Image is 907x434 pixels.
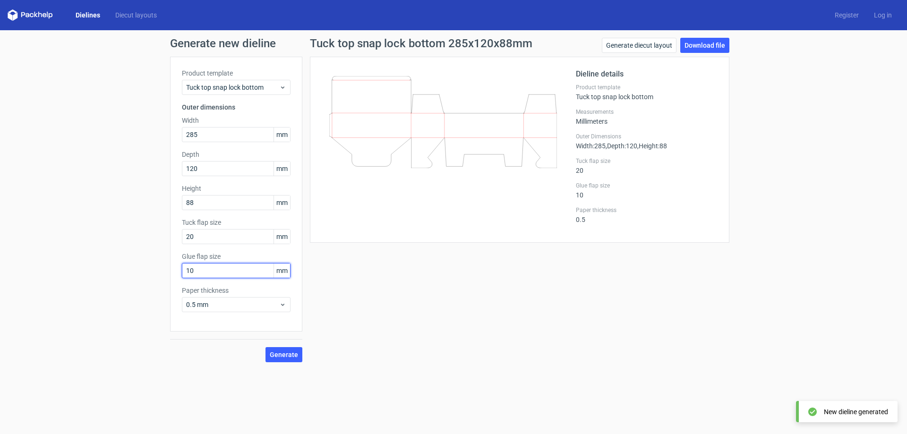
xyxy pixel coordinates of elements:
span: Tuck top snap lock bottom [186,83,279,92]
label: Width [182,116,291,125]
a: Generate diecut layout [602,38,676,53]
label: Measurements [576,108,718,116]
label: Height [182,184,291,193]
div: 0.5 [576,206,718,223]
a: Download file [680,38,729,53]
label: Glue flap size [182,252,291,261]
div: 10 [576,182,718,199]
label: Tuck flap size [576,157,718,165]
h2: Dieline details [576,68,718,80]
label: Outer Dimensions [576,133,718,140]
h1: Generate new dieline [170,38,737,49]
a: Diecut layouts [108,10,164,20]
label: Product template [182,68,291,78]
span: Width : 285 [576,142,606,150]
span: , Height : 88 [637,142,667,150]
label: Depth [182,150,291,159]
div: New dieline generated [824,407,888,417]
span: mm [274,196,290,210]
div: 20 [576,157,718,174]
h3: Outer dimensions [182,102,291,112]
span: mm [274,128,290,142]
a: Register [827,10,866,20]
div: Tuck top snap lock bottom [576,84,718,101]
label: Paper thickness [576,206,718,214]
label: Paper thickness [182,286,291,295]
label: Product template [576,84,718,91]
a: Dielines [68,10,108,20]
h1: Tuck top snap lock bottom 285x120x88mm [310,38,532,49]
label: Glue flap size [576,182,718,189]
span: , Depth : 120 [606,142,637,150]
span: Generate [270,351,298,358]
div: Millimeters [576,108,718,125]
span: mm [274,264,290,278]
button: Generate [265,347,302,362]
span: 0.5 mm [186,300,279,309]
span: mm [274,230,290,244]
label: Tuck flap size [182,218,291,227]
a: Log in [866,10,899,20]
span: mm [274,162,290,176]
